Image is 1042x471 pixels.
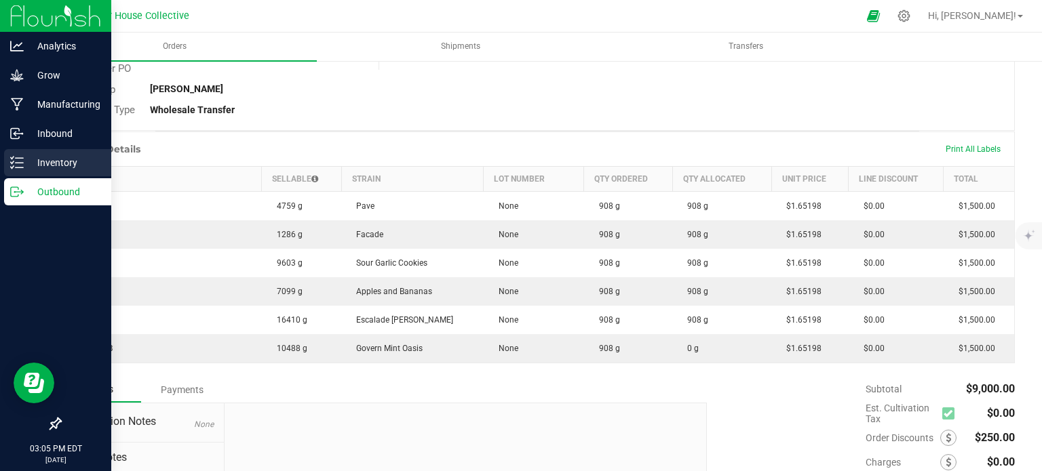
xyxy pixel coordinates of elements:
p: Grow [24,67,105,83]
span: Order Discounts [866,432,940,443]
span: $0.00 [857,344,885,353]
span: 10488 g [270,344,307,353]
span: Open Ecommerce Menu [858,3,889,29]
strong: [PERSON_NAME] [150,83,223,94]
p: Inbound [24,125,105,142]
span: $0.00 [857,201,885,211]
th: Item [61,166,262,191]
span: $0.00 [987,407,1015,419]
p: Manufacturing [24,96,105,112]
span: Escalade [PERSON_NAME] [349,315,453,325]
p: 03:05 PM EDT [6,443,105,455]
th: Unit Price [771,166,849,191]
span: Est. Cultivation Tax [866,403,937,424]
span: $1.65198 [779,230,822,239]
span: $0.00 [857,230,885,239]
span: $1,500.00 [952,287,995,296]
a: Shipments [318,33,602,61]
span: 908 g [680,287,708,296]
span: Sour Garlic Cookies [349,258,427,268]
span: Print All Labels [946,144,1001,154]
span: $1.65198 [779,201,822,211]
th: Total [944,166,1014,191]
span: Apples and Bananas [349,287,432,296]
span: None [492,258,518,268]
span: None [492,315,518,325]
span: 908 g [680,201,708,211]
th: Qty Ordered [584,166,672,191]
span: Charges [866,457,940,468]
span: None [492,344,518,353]
th: Lot Number [484,166,584,191]
p: [DATE] [6,455,105,465]
span: Govern Mint Oasis [349,344,423,353]
span: None [492,230,518,239]
span: Subtotal [866,384,902,394]
span: Arbor House Collective [88,10,189,22]
span: Transfers [710,41,781,52]
span: $250.00 [975,431,1015,444]
th: Qty Allocated [672,166,771,191]
inline-svg: Inventory [10,156,24,169]
span: Hi, [PERSON_NAME]! [928,10,1016,21]
div: Manage settings [895,9,912,22]
span: 908 g [592,258,620,268]
a: Transfers [604,33,888,61]
a: Orders [33,33,317,61]
span: Orders [144,41,205,52]
th: Line Discount [849,166,944,191]
span: Calculate cultivation tax [942,404,961,422]
inline-svg: Manufacturing [10,98,24,111]
inline-svg: Analytics [10,39,24,53]
p: Outbound [24,184,105,200]
span: Facade [349,230,383,239]
span: None [194,419,214,429]
span: 908 g [592,287,620,296]
p: Analytics [24,38,105,54]
span: None [492,201,518,211]
span: 4759 g [270,201,303,211]
span: $1,500.00 [952,258,995,268]
span: $1.65198 [779,344,822,353]
th: Strain [341,166,484,191]
span: 908 g [592,315,620,325]
span: $0.00 [857,258,885,268]
span: 908 g [592,344,620,353]
span: 908 g [680,258,708,268]
span: 908 g [592,201,620,211]
span: 908 g [592,230,620,239]
th: Sellable [262,166,341,191]
p: Inventory [24,155,105,171]
span: $1,500.00 [952,230,995,239]
span: $0.00 [857,287,885,296]
span: $1,500.00 [952,344,995,353]
span: $0.00 [987,455,1015,468]
span: Order Notes [71,449,214,466]
strong: Wholesale Transfer [150,104,235,115]
span: 9603 g [270,258,303,268]
span: 7099 g [270,287,303,296]
inline-svg: Outbound [10,185,24,199]
span: 908 g [680,230,708,239]
span: $1.65198 [779,315,822,325]
span: 908 g [680,315,708,325]
span: $0.00 [857,315,885,325]
div: Payments [141,377,223,402]
span: $1,500.00 [952,315,995,325]
span: $9,000.00 [966,382,1015,395]
span: 16410 g [270,315,307,325]
span: Destination Notes [71,413,214,430]
inline-svg: Inbound [10,127,24,140]
span: $1.65198 [779,287,822,296]
span: Pave [349,201,374,211]
inline-svg: Grow [10,68,24,82]
span: $1.65198 [779,258,822,268]
span: Shipments [423,41,499,52]
span: None [492,287,518,296]
span: 1286 g [270,230,303,239]
span: 0 g [680,344,699,353]
iframe: Resource center [14,363,54,403]
span: $1,500.00 [952,201,995,211]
